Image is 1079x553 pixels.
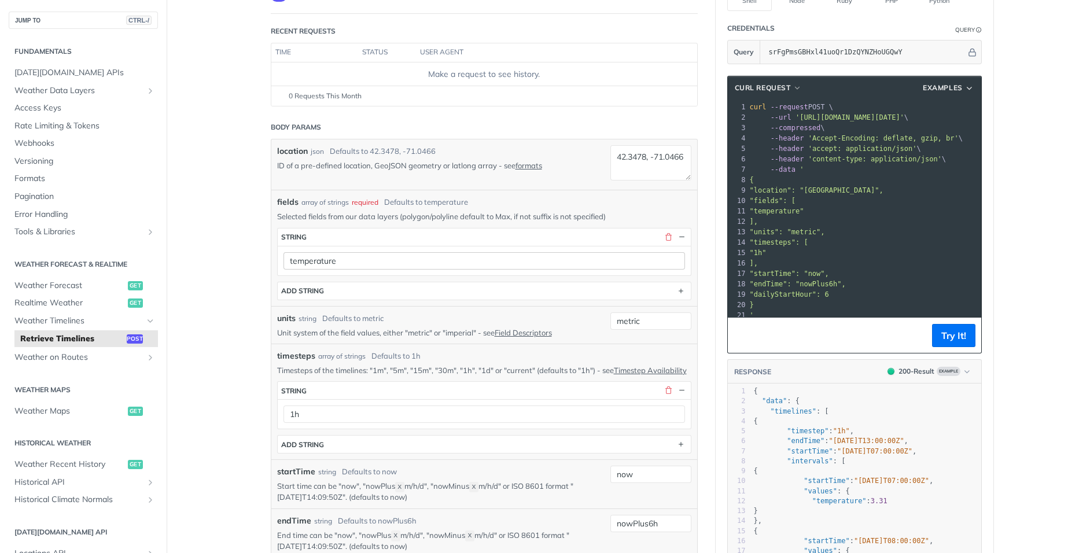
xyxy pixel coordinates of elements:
[728,516,746,526] div: 14
[146,227,155,237] button: Show subpages for Tools & Libraries
[728,396,746,406] div: 2
[750,238,808,246] span: "timesteps": [
[750,145,921,153] span: \
[750,259,758,267] span: ],
[677,232,687,242] button: Hide
[281,233,307,241] div: string
[9,403,158,420] a: Weather Mapsget
[750,249,767,257] span: "1h"
[9,188,158,205] a: Pagination
[9,64,158,82] a: [DATE][DOMAIN_NAME] APIs
[277,466,315,478] label: startTime
[728,237,747,248] div: 14
[146,353,155,362] button: Show subpages for Weather on Routes
[281,286,324,295] div: ADD string
[750,176,754,184] span: {
[301,197,349,208] div: array of strings
[314,516,332,526] div: string
[728,206,747,216] div: 11
[750,124,825,132] span: \
[754,437,908,445] span: : ,
[728,310,747,320] div: 21
[887,368,894,375] span: 200
[750,217,758,226] span: ],
[14,191,155,202] span: Pagination
[754,487,850,495] span: : {
[750,103,834,111] span: POST \
[754,467,758,475] span: {
[146,478,155,487] button: Show subpages for Historical API
[728,185,747,196] div: 9
[9,117,158,135] a: Rate Limiting & Tokens
[281,440,324,449] div: ADD string
[664,385,674,396] button: Delete
[728,279,747,289] div: 18
[677,385,687,396] button: Hide
[728,102,747,112] div: 1
[9,223,158,241] a: Tools & LibrariesShow subpages for Tools & Libraries
[128,298,143,308] span: get
[9,170,158,187] a: Formats
[976,27,982,33] i: Information
[919,82,978,94] button: Examples
[9,294,158,312] a: Realtime Weatherget
[898,366,934,377] div: 200 - Result
[318,351,366,362] div: array of strings
[750,270,829,278] span: "startTime": "now",
[750,113,909,121] span: \
[9,456,158,473] a: Weather Recent Historyget
[728,143,747,154] div: 5
[754,397,800,405] span: : {
[754,417,758,425] span: {
[804,477,849,485] span: "startTime"
[728,248,747,258] div: 15
[9,82,158,99] a: Weather Data LayersShow subpages for Weather Data Layers
[146,316,155,326] button: Hide subpages for Weather Timelines
[728,416,746,426] div: 4
[812,497,867,505] span: "temperature"
[277,327,593,338] p: Unit system of the field values, either "metric" or "imperial" - see
[14,405,125,417] span: Weather Maps
[277,365,691,375] p: Timesteps of the timelines: "1m", "5m", "15m", "30m", "1h", "1d" or "current" (defaults to "1h") ...
[750,311,754,319] span: '
[728,476,746,486] div: 10
[728,300,747,310] div: 20
[277,530,593,552] p: End time can be "now", "nowPlus m/h/d", "nowMinus m/h/d" or ISO 8601 format "[DATE]T14:09:50Z". (...
[727,23,775,34] div: Credentials
[728,123,747,133] div: 3
[9,259,158,270] h2: Weather Forecast & realtime
[808,134,959,142] span: 'Accept-Encoding: deflate, gzip, br'
[9,277,158,294] a: Weather Forecastget
[146,86,155,95] button: Show subpages for Weather Data Layers
[734,47,754,57] span: Query
[275,68,692,80] div: Make a request to see history.
[728,426,746,436] div: 5
[770,407,816,415] span: "timelines"
[9,99,158,117] a: Access Keys
[14,459,125,470] span: Weather Recent History
[728,466,746,476] div: 9
[14,352,143,363] span: Weather on Routes
[322,313,384,325] div: Defaults to metric
[14,173,155,185] span: Formats
[277,312,296,325] label: units
[728,268,747,279] div: 17
[127,334,143,344] span: post
[728,526,746,536] div: 15
[126,16,152,25] span: CTRL-/
[955,25,982,34] div: QueryInformation
[728,216,747,227] div: 12
[146,495,155,504] button: Show subpages for Historical Climate Normals
[734,366,772,378] button: RESPONSE
[277,350,315,362] span: timesteps
[854,537,929,545] span: "[DATE]T08:00:00Z"
[728,407,746,416] div: 3
[787,427,828,435] span: "timestep"
[299,314,316,324] div: string
[393,532,397,540] span: X
[837,447,912,455] span: "[DATE]T07:00:00Z"
[472,483,476,491] span: X
[882,366,975,377] button: 200200-ResultExample
[750,103,767,111] span: curl
[750,280,846,288] span: "endTime": "nowPlus6h",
